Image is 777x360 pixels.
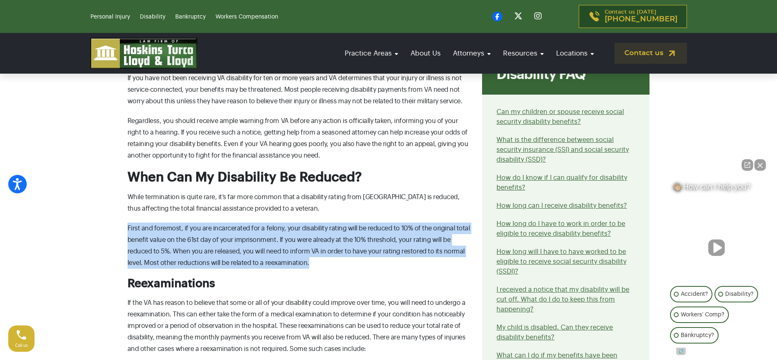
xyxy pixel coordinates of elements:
a: Workers Compensation [216,14,278,20]
img: logo [90,38,197,69]
p: Bankruptcy? [681,330,714,340]
a: How long can I receive disability benefits? [496,202,627,209]
h3: Reexaminations [128,277,473,291]
a: Contact us [DATE][PHONE_NUMBER] [579,5,687,28]
a: Attorneys [449,42,495,65]
p: While termination is quite rare, it’s far more common that a disability rating from [GEOGRAPHIC_D... [128,191,473,214]
a: Open direct chat [742,159,753,171]
p: Disability? [725,289,754,299]
button: Close Intaker Chat Widget [754,159,766,171]
p: If the VA has reason to believe that some or all of your disability could improve over time, you ... [128,297,473,355]
p: If you have not been receiving VA disability for ten or more years and VA determines that your in... [128,72,473,107]
p: First and foremost, if you are incarcerated for a felony, your disability rating will be reduced ... [128,223,473,269]
div: Disability FAQ [482,55,649,95]
a: Personal Injury [90,14,130,20]
a: Practice Areas [341,42,402,65]
a: About Us [406,42,445,65]
button: Unmute video [708,239,725,256]
a: Bankruptcy [175,14,206,20]
span: [PHONE_NUMBER] [605,15,677,23]
a: Disability [140,14,165,20]
div: 👋🏼 How can I help you? [668,182,765,195]
a: Resources [499,42,548,65]
p: Regardless, you should receive ample warning from VA before any action is officially taken, infor... [128,115,473,161]
a: My child is disabled. Can they receive disability benefits? [496,324,613,341]
a: Locations [552,42,598,65]
a: How long will I have to have worked to be eligible to receive social security disability (SSDI)? [496,249,626,275]
a: Open intaker chat [676,348,686,355]
a: Can my children or spouse receive social security disability benefits? [496,109,624,125]
span: Call us [15,343,28,348]
h2: When Can My Disability Be Reduced? [128,170,473,185]
a: How do I know if I can qualify for disability benefits? [496,174,627,191]
a: I received a notice that my disability will be cut off. What do I do to keep this from happening? [496,286,629,313]
a: Contact us [615,43,687,64]
p: Workers' Comp? [681,310,724,320]
a: How long do I have to work in order to be eligible to receive disability benefits? [496,221,625,237]
p: Contact us [DATE] [605,9,677,23]
p: Accident? [681,289,708,299]
a: What is the difference between social security insurance (SSI) and social security disability (SSD)? [496,137,629,163]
